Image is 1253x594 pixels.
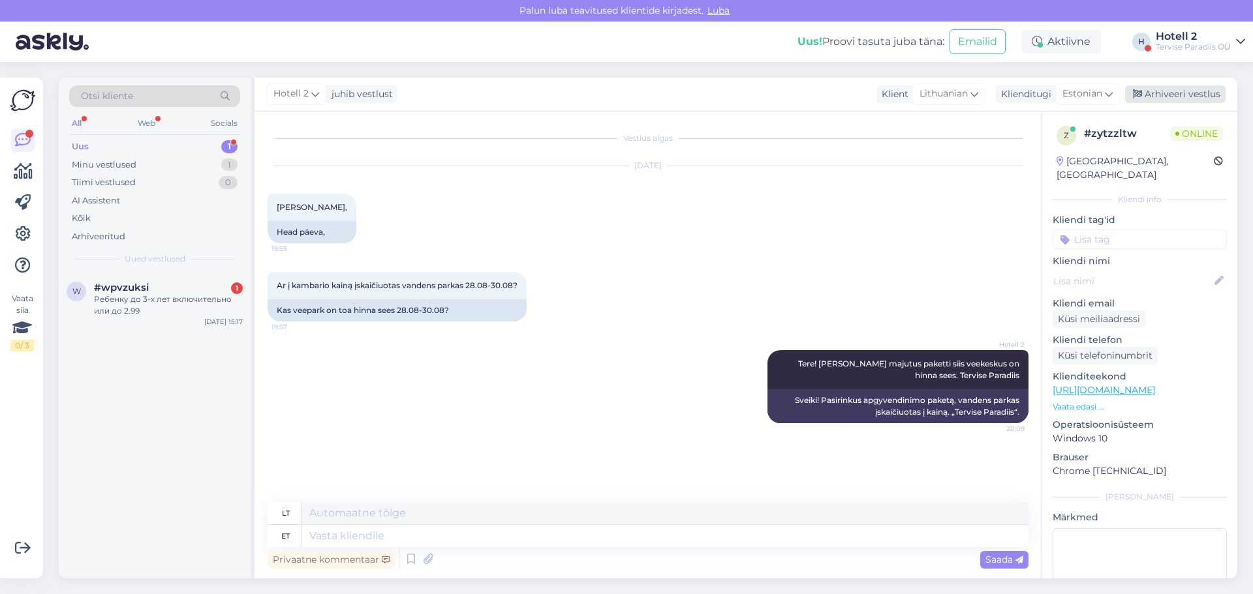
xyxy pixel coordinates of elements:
[1053,401,1227,413] p: Vaata edasi ...
[69,115,84,132] div: All
[1156,42,1231,52] div: Tervise Paradiis OÜ
[976,340,1025,349] span: Hotell 2
[281,525,290,547] div: et
[1053,511,1227,524] p: Märkmed
[10,88,35,113] img: Askly Logo
[231,282,243,294] div: 1
[221,158,238,171] div: 1
[208,115,240,132] div: Socials
[1053,274,1212,288] input: Lisa nimi
[1053,370,1227,383] p: Klienditeekond
[1053,194,1227,205] div: Kliendi info
[1053,230,1227,249] input: Lisa tag
[94,293,243,317] div: Ребенку до 3-х лет включительно или до 2.99
[277,202,347,212] span: [PERSON_NAME],
[1057,155,1214,182] div: [GEOGRAPHIC_DATA], [GEOGRAPHIC_DATA]
[1053,464,1227,478] p: Chrome [TECHNICAL_ID]
[277,280,518,290] span: Ar į kambario kainą įskaičiuotas vandens parkas 28.08-30.08?
[920,87,968,101] span: Lithuanian
[1125,85,1226,103] div: Arhiveeri vestlus
[219,176,238,189] div: 0
[950,29,1006,54] button: Emailid
[797,35,822,48] b: Uus!
[72,176,136,189] div: Tiimi vestlused
[798,359,1021,380] span: Tere! [PERSON_NAME] majutus paketti siis veekeskus on hinna sees. Tervise Paradiis
[1053,347,1158,364] div: Küsi telefoninumbrit
[767,389,1029,423] div: Sveiki! Pasirinkus apgyvendinimo paketą, vandens parkas įskaičiuotas į kainą. „Tervise Paradiis“.
[704,5,734,16] span: Luba
[876,87,908,101] div: Klient
[72,158,136,171] div: Minu vestlused
[1170,126,1223,141] span: Online
[1156,31,1231,42] div: Hotell 2
[135,115,158,132] div: Web
[1064,130,1069,140] span: z
[1132,33,1151,51] div: H
[221,140,238,153] div: 1
[282,502,290,524] div: lt
[1053,418,1227,432] p: Operatsioonisüsteem
[94,282,149,293] span: #wpvzuksi
[996,87,1051,101] div: Klienditugi
[1053,432,1227,445] p: Windows 10
[10,340,34,351] div: 0 / 3
[1053,451,1227,464] p: Brauser
[1053,213,1227,227] p: Kliendi tag'id
[1053,333,1227,347] p: Kliendi telefon
[268,221,356,243] div: Head päeva,
[268,160,1029,171] div: [DATE]
[985,554,1023,565] span: Saada
[797,34,944,50] div: Proovi tasuta juba täna:
[72,230,125,243] div: Arhiveeritud
[1053,491,1227,503] div: [PERSON_NAME]
[1021,30,1101,53] div: Aktiivne
[268,551,395,569] div: Privaatne kommentaar
[1084,126,1170,141] div: # zytzzltw
[81,89,133,103] span: Otsi kliente
[125,253,185,265] span: Uued vestlused
[72,194,120,207] div: AI Assistent
[273,87,309,101] span: Hotell 2
[326,87,393,101] div: juhib vestlust
[1053,310,1145,328] div: Küsi meiliaadressi
[72,140,89,153] div: Uus
[976,424,1025,434] span: 20:09
[1053,384,1155,396] a: [URL][DOMAIN_NAME]
[72,286,81,296] span: w
[204,317,243,327] div: [DATE] 15:17
[1156,31,1245,52] a: Hotell 2Tervise Paradiis OÜ
[1062,87,1102,101] span: Estonian
[72,212,91,225] div: Kõik
[268,299,527,321] div: Kas veepark on toa hinna sees 28.08-30.08?
[1053,297,1227,310] p: Kliendi email
[271,244,320,254] span: 19:55
[10,293,34,351] div: Vaata siia
[1053,254,1227,268] p: Kliendi nimi
[268,132,1029,144] div: Vestlus algas
[271,322,320,332] span: 19:57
